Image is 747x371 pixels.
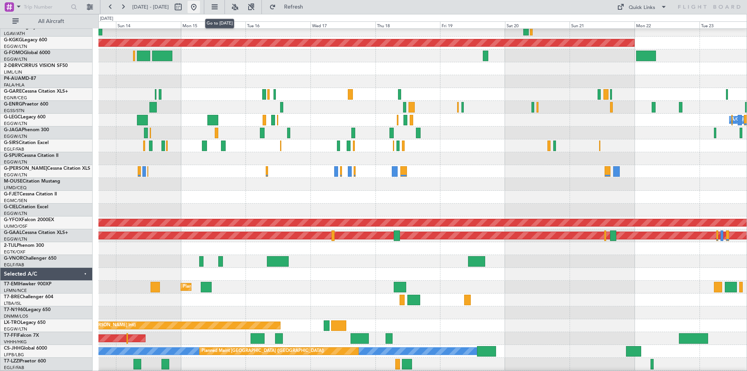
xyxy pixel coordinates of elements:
[266,1,312,13] button: Refresh
[4,346,47,351] a: CS-JHHGlobal 6000
[4,115,46,120] a: G-LEGCLegacy 600
[4,108,25,114] a: EGSS/STN
[4,95,27,101] a: EGNR/CEG
[4,166,47,171] span: G-[PERSON_NAME]
[4,308,51,312] a: T7-N1960Legacy 650
[4,38,22,42] span: G-KGKG
[4,166,90,171] a: G-[PERSON_NAME]Cessna Citation XLS
[4,346,21,351] span: CS-JHH
[4,211,27,216] a: EGGW/LTN
[4,256,56,261] a: G-VNORChallenger 650
[20,19,82,24] span: All Aircraft
[4,339,27,345] a: VHHH/HKG
[4,320,21,325] span: LX-TRO
[4,38,47,42] a: G-KGKGLegacy 600
[4,320,46,325] a: LX-TROLegacy 650
[183,281,257,293] div: Planned Maint [GEOGRAPHIC_DATA]
[4,146,24,152] a: EGLF/FAB
[4,51,50,55] a: G-FOMOGlobal 6000
[629,4,655,12] div: Quick Links
[4,56,27,62] a: EGGW/LTN
[4,223,27,229] a: UUMO/OSF
[4,102,22,107] span: G-ENRG
[4,89,22,94] span: G-GARE
[4,326,27,332] a: EGGW/LTN
[132,4,169,11] span: [DATE] - [DATE]
[4,295,20,299] span: T7-BRE
[635,21,700,28] div: Mon 22
[4,313,28,319] a: DNMM/LOS
[505,21,570,28] div: Sat 20
[205,19,234,28] div: Go to [DATE]
[4,134,27,139] a: EGGW/LTN
[4,44,27,49] a: EGGW/LTN
[4,82,25,88] a: FALA/HLA
[4,63,21,68] span: 2-DBRV
[4,230,22,235] span: G-GAAL
[4,359,46,364] a: T7-LZZIPraetor 600
[613,1,671,13] button: Quick Links
[4,128,49,132] a: G-JAGAPhenom 300
[4,205,18,209] span: G-CIEL
[4,172,27,178] a: EGGW/LTN
[202,345,324,357] div: Planned Maint [GEOGRAPHIC_DATA] ([GEOGRAPHIC_DATA])
[4,102,48,107] a: G-ENRGPraetor 600
[4,179,23,184] span: M-OUSE
[4,31,25,37] a: LGAV/ATH
[4,236,27,242] a: EGGW/LTN
[24,1,68,13] input: Trip Number
[4,51,24,55] span: G-FOMO
[4,153,58,158] a: G-SPURCessna Citation II
[4,76,21,81] span: P4-AUA
[4,333,39,338] a: T7-FFIFalcon 7X
[4,262,24,268] a: EGLF/FAB
[4,121,27,127] a: EGGW/LTN
[4,192,57,197] a: G-FJETCessna Citation II
[116,21,181,28] div: Sun 14
[4,205,48,209] a: G-CIELCitation Excel
[4,243,44,248] a: 2-TIJLPhenom 300
[4,288,27,294] a: LFMN/NCE
[4,179,60,184] a: M-OUSECitation Mustang
[9,15,84,28] button: All Aircraft
[4,295,53,299] a: T7-BREChallenger 604
[4,153,21,158] span: G-SPUR
[4,128,22,132] span: G-JAGA
[4,159,27,165] a: EGGW/LTN
[4,308,26,312] span: T7-N1960
[4,230,68,235] a: G-GAALCessna Citation XLS+
[100,16,113,22] div: [DATE]
[277,4,310,10] span: Refresh
[4,359,20,364] span: T7-LZZI
[4,141,19,145] span: G-SIRS
[4,365,24,371] a: EGLF/FAB
[4,63,68,68] a: 2-DBRVCIRRUS VISION SF50
[4,243,17,248] span: 2-TIJL
[4,69,22,75] a: LIML/LIN
[4,115,21,120] span: G-LEGC
[4,76,36,81] a: P4-AUAMD-87
[375,21,440,28] div: Thu 18
[4,218,54,222] a: G-YFOXFalcon 2000EX
[440,21,505,28] div: Fri 19
[245,21,310,28] div: Tue 16
[4,185,26,191] a: LFMD/CEQ
[4,282,19,287] span: T7-EMI
[570,21,635,28] div: Sun 21
[4,282,51,287] a: T7-EMIHawker 900XP
[4,198,27,204] a: EGMC/SEN
[310,21,375,28] div: Wed 17
[4,301,21,306] a: LTBA/ISL
[4,218,22,222] span: G-YFOX
[181,21,246,28] div: Mon 15
[4,352,24,358] a: LFPB/LBG
[4,141,49,145] a: G-SIRSCitation Excel
[4,89,68,94] a: G-GARECessna Citation XLS+
[4,256,23,261] span: G-VNOR
[4,192,19,197] span: G-FJET
[4,333,18,338] span: T7-FFI
[4,249,25,255] a: EGTK/OXF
